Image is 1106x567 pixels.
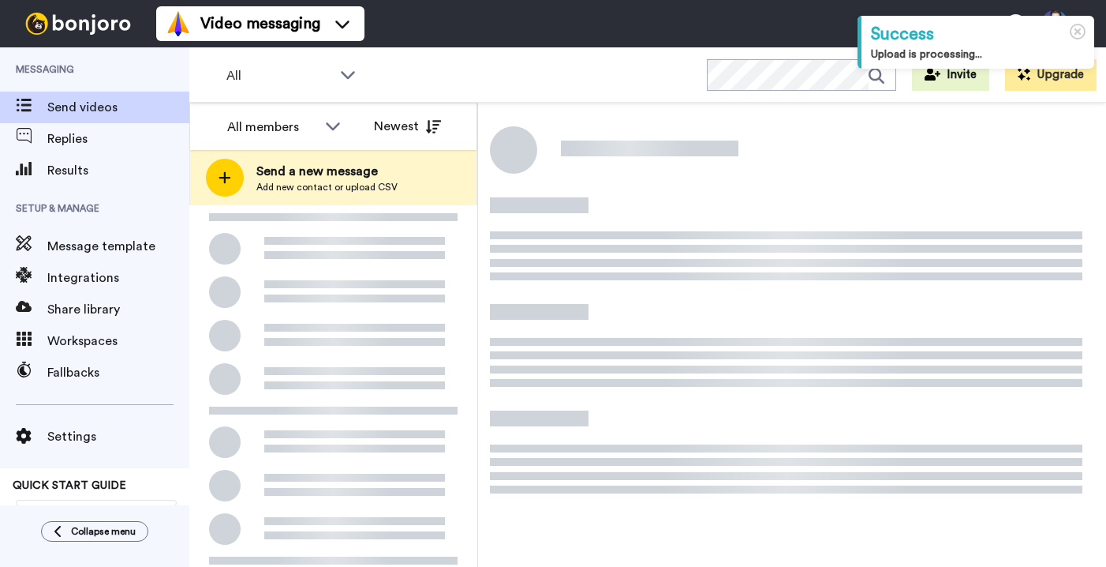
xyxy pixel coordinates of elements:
[256,181,398,193] span: Add new contact or upload CSV
[47,427,189,446] span: Settings
[13,480,126,491] span: QUICK START GUIDE
[47,161,189,180] span: Results
[47,332,189,351] span: Workspaces
[166,11,191,36] img: vm-color.svg
[19,13,137,35] img: bj-logo-header-white.svg
[871,22,1085,47] div: Success
[47,268,189,287] span: Integrations
[41,521,148,542] button: Collapse menu
[362,111,453,142] button: Newest
[47,300,189,319] span: Share library
[200,13,320,35] span: Video messaging
[226,66,332,85] span: All
[47,98,189,117] span: Send videos
[71,525,136,538] span: Collapse menu
[1005,59,1097,91] button: Upgrade
[912,59,989,91] button: Invite
[256,162,398,181] span: Send a new message
[47,363,189,382] span: Fallbacks
[871,47,1085,62] div: Upload is processing...
[227,118,317,137] div: All members
[47,237,189,256] span: Message template
[47,130,189,148] span: Replies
